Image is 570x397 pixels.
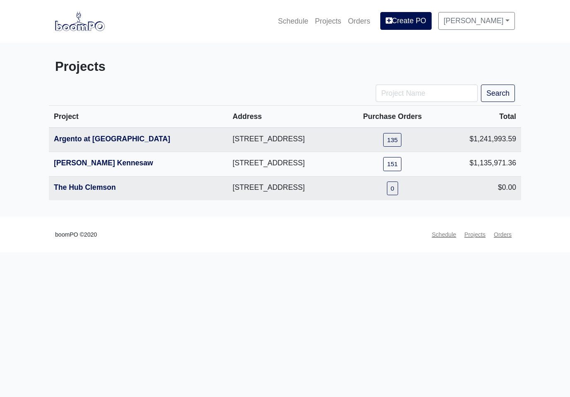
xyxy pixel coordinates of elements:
[54,135,170,143] a: Argento at [GEOGRAPHIC_DATA]
[383,133,401,147] a: 135
[438,12,515,29] a: [PERSON_NAME]
[228,106,344,128] th: Address
[312,12,345,30] a: Projects
[344,106,441,128] th: Purchase Orders
[275,12,312,30] a: Schedule
[376,85,478,102] input: Project Name
[54,183,116,191] a: The Hub Clemson
[228,128,344,152] td: [STREET_ADDRESS]
[441,176,521,200] td: $0.00
[441,106,521,128] th: Total
[228,176,344,200] td: [STREET_ADDRESS]
[383,157,401,171] a: 151
[490,227,515,243] a: Orders
[380,12,432,29] a: Create PO
[441,152,521,176] td: $1,135,971.36
[481,85,515,102] button: Search
[55,230,97,240] small: boomPO ©2020
[441,128,521,152] td: $1,241,993.59
[345,12,374,30] a: Orders
[428,227,459,243] a: Schedule
[49,106,228,128] th: Project
[55,59,279,75] h3: Projects
[228,152,344,176] td: [STREET_ADDRESS]
[55,12,105,31] img: boomPO
[461,227,489,243] a: Projects
[54,159,153,167] a: [PERSON_NAME] Kennesaw
[387,182,398,195] a: 0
